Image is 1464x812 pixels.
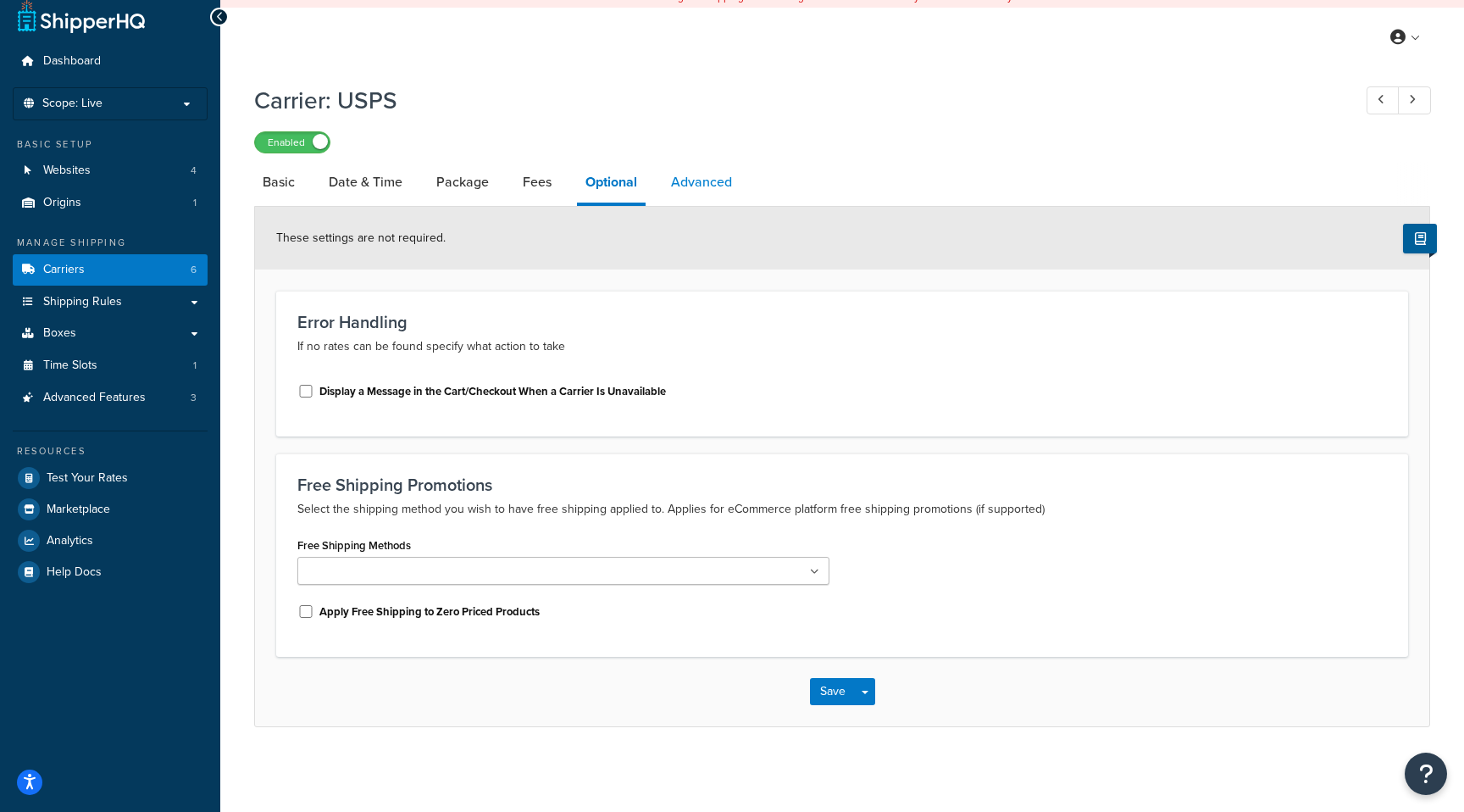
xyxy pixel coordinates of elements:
[13,350,208,381] li: Time Slots
[43,295,122,309] span: Shipping Rules
[13,350,208,381] a: Time Slots1
[254,162,303,203] a: Basic
[297,499,1387,520] p: Select the shipping method you wish to have free shipping applied to. Applies for eCommerce platf...
[13,254,208,286] li: Carriers
[13,463,208,493] a: Test Your Rates
[254,84,1335,117] h1: Carrier: USPS
[428,162,497,203] a: Package
[297,476,1387,494] h3: Free Shipping Promotions
[43,326,76,341] span: Boxes
[13,137,208,152] div: Basic Setup
[13,526,208,556] a: Analytics
[13,187,208,219] li: Origins
[514,162,560,203] a: Fees
[13,557,208,587] a: Help Docs
[47,534,93,548] span: Analytics
[319,604,540,620] label: Apply Free Shipping to Zero Priced Products
[47,471,128,486] span: Test Your Rates
[13,318,208,349] a: Boxes
[13,286,208,318] a: Shipping Rules
[43,359,97,373] span: Time Slots
[43,391,146,405] span: Advanced Features
[13,155,208,186] li: Websites
[319,384,666,399] label: Display a Message in the Cart/Checkout When a Carrier Is Unavailable
[1403,224,1437,253] button: Show Help Docs
[276,229,446,247] span: These settings are not required.
[297,313,1387,331] h3: Error Handling
[297,539,411,552] label: Free Shipping Methods
[43,263,85,277] span: Carriers
[13,444,208,459] div: Resources
[1367,86,1400,114] a: Previous Record
[191,391,197,405] span: 3
[191,263,197,277] span: 6
[577,162,646,206] a: Optional
[13,46,208,77] a: Dashboard
[13,187,208,219] a: Origins1
[1398,86,1431,114] a: Next Record
[13,382,208,414] li: Advanced Features
[193,196,197,210] span: 1
[13,382,208,414] a: Advanced Features3
[663,162,740,203] a: Advanced
[13,155,208,186] a: Websites4
[193,359,197,373] span: 1
[13,236,208,250] div: Manage Shipping
[13,254,208,286] a: Carriers6
[191,164,197,178] span: 4
[1405,753,1447,795] button: Open Resource Center
[43,54,101,69] span: Dashboard
[43,196,81,210] span: Origins
[47,565,102,580] span: Help Docs
[42,97,103,111] span: Scope: Live
[255,132,330,153] label: Enabled
[297,336,1387,357] p: If no rates can be found specify what action to take
[13,494,208,525] a: Marketplace
[43,164,91,178] span: Websites
[810,678,856,705] button: Save
[47,503,110,517] span: Marketplace
[320,162,411,203] a: Date & Time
